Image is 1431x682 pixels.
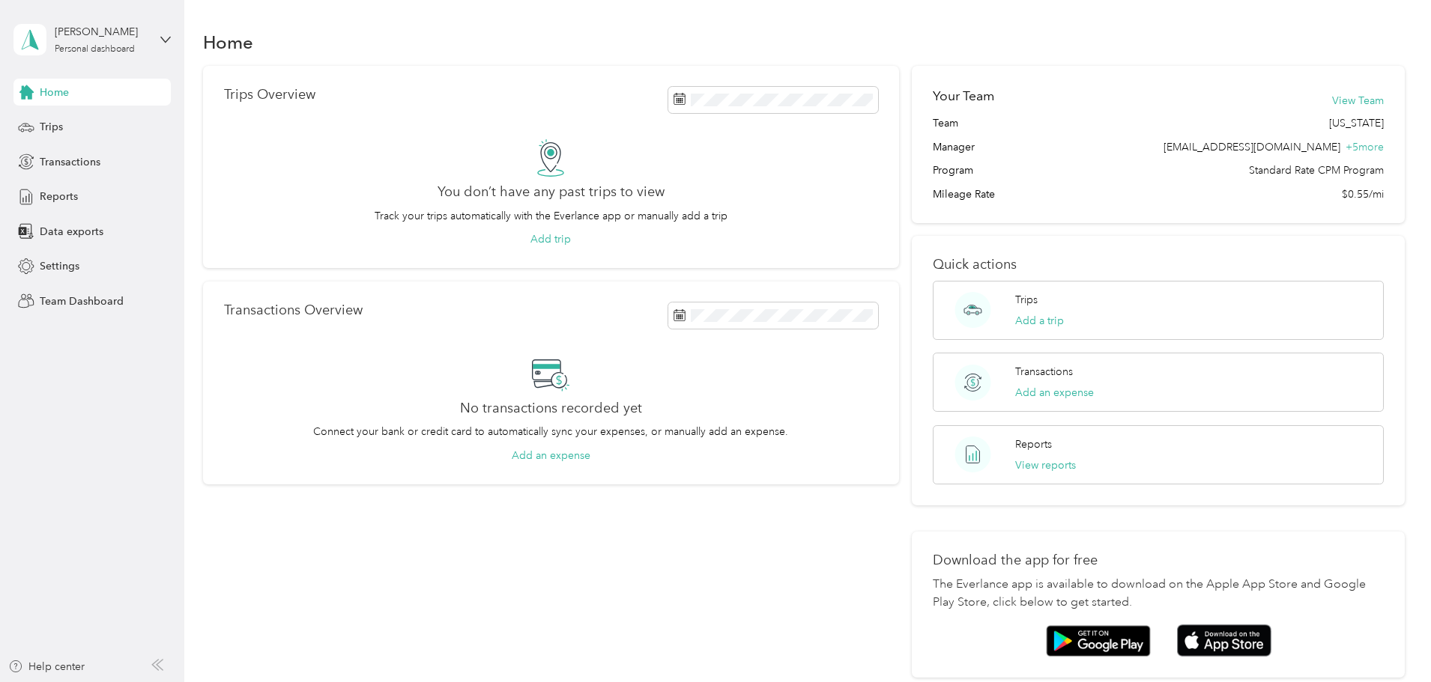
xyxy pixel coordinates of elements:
[55,45,135,54] div: Personal dashboard
[438,184,665,200] h2: You don’t have any past trips to view
[530,231,571,247] button: Add trip
[313,424,788,439] p: Connect your bank or credit card to automatically sync your expenses, or manually add an expense.
[512,448,590,463] button: Add an expense
[933,115,958,131] span: Team
[1015,313,1064,329] button: Add a trip
[933,139,975,155] span: Manager
[1015,364,1073,380] p: Transactions
[1046,625,1151,657] img: Google play
[40,189,78,204] span: Reports
[203,34,253,50] h1: Home
[933,552,1384,568] p: Download the app for free
[55,24,148,40] div: [PERSON_NAME]
[933,162,973,178] span: Program
[1249,162,1384,178] span: Standard Rate CPM Program
[1329,115,1384,131] span: [US_STATE]
[1015,385,1094,401] button: Add an expense
[933,576,1384,612] p: The Everlance app is available to download on the Apple App Store and Google Play Store, click be...
[224,302,363,318] p: Transactions Overview
[1346,141,1384,153] span: + 5 more
[460,401,642,416] h2: No transactions recorded yet
[40,85,69,100] span: Home
[40,293,124,309] span: Team Dashboard
[224,87,315,103] p: Trips Overview
[375,208,727,224] p: Track your trips automatically with the Everlance app or manually add a trip
[1015,292,1038,308] p: Trips
[1164,141,1340,153] span: [EMAIL_ADDRESS][DOMAIN_NAME]
[1332,93,1384,109] button: View Team
[40,119,63,135] span: Trips
[1342,186,1384,202] span: $0.55/mi
[40,224,103,240] span: Data exports
[933,186,995,202] span: Mileage Rate
[933,257,1384,273] p: Quick actions
[1015,457,1076,473] button: View reports
[1177,624,1271,657] img: App store
[40,154,100,170] span: Transactions
[1015,436,1052,452] p: Reports
[40,258,79,274] span: Settings
[933,87,994,106] h2: Your Team
[8,659,85,675] button: Help center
